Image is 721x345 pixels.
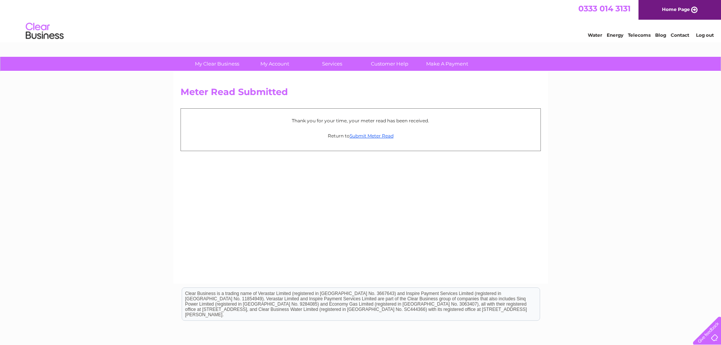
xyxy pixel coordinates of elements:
[416,57,478,71] a: Make A Payment
[350,133,394,139] a: Submit Meter Read
[301,57,363,71] a: Services
[243,57,306,71] a: My Account
[185,117,537,124] p: Thank you for your time, your meter read has been received.
[25,20,64,43] img: logo.png
[185,132,537,139] p: Return to
[578,4,631,13] a: 0333 014 3131
[182,4,540,37] div: Clear Business is a trading name of Verastar Limited (registered in [GEOGRAPHIC_DATA] No. 3667643...
[186,57,248,71] a: My Clear Business
[628,32,651,38] a: Telecoms
[671,32,689,38] a: Contact
[607,32,623,38] a: Energy
[588,32,602,38] a: Water
[181,87,541,101] h2: Meter Read Submitted
[655,32,666,38] a: Blog
[358,57,421,71] a: Customer Help
[696,32,714,38] a: Log out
